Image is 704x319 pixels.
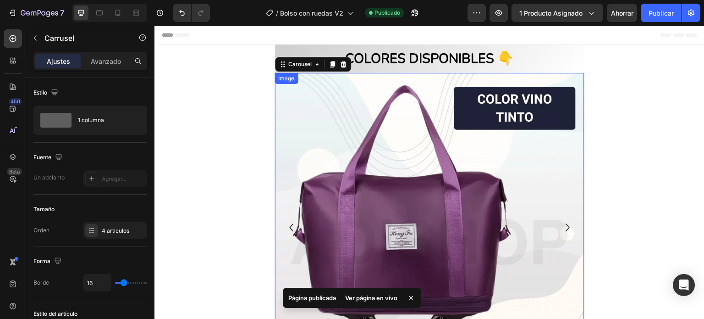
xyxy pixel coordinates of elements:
[154,26,704,319] iframe: Área de diseño
[33,206,55,213] font: Tamaño
[404,193,423,211] button: Carousel Next Arrow
[33,89,47,96] font: Estilo
[44,33,122,44] p: Carrusel
[173,4,210,22] div: Deshacer/Rehacer
[374,9,400,16] font: Publicado
[132,34,159,43] div: Carousel
[345,294,397,302] font: Ver página en vivo
[11,98,20,105] font: 450
[78,117,104,123] font: 1 columna
[47,57,70,65] font: Ajustes
[4,4,68,22] button: 7
[280,9,343,17] font: Bolso con ruedas V2
[276,9,278,17] font: /
[607,4,637,22] button: Ahorrar
[288,294,336,302] font: Página publicada
[673,274,695,296] div: Abrir Intercom Messenger
[102,227,129,234] font: 4 artículos
[60,8,64,17] font: 7
[91,57,121,65] font: Avanzado
[33,174,65,181] font: Un adelanto
[511,4,603,22] button: 1 producto asignado
[641,4,682,22] button: Publicar
[611,9,633,17] font: Ahorrar
[9,168,20,175] font: Beta
[649,9,674,17] font: Publicar
[33,257,50,264] font: Forma
[33,279,49,286] font: Borde
[44,34,74,43] font: Carrusel
[122,49,142,57] div: Image
[33,310,77,317] font: Estilo del artículo
[33,154,51,161] font: Fuente
[83,274,111,291] input: Auto
[519,9,583,17] font: 1 producto asignado
[33,227,49,234] font: Orden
